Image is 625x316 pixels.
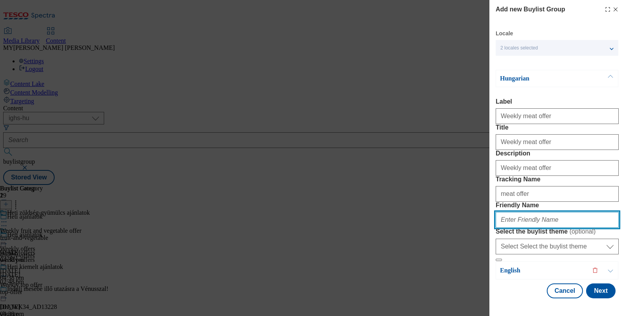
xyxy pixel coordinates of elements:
[496,150,619,157] label: Description
[500,267,583,274] p: English
[500,75,583,82] p: Hungarian
[496,108,619,124] input: Enter Label
[570,228,596,235] span: ( optional )
[496,160,619,176] input: Enter Description
[496,202,619,209] label: Friendly Name
[586,283,616,298] button: Next
[496,176,619,183] label: Tracking Name
[496,124,619,131] label: Title
[496,31,513,36] label: Locale
[496,5,565,14] h4: Add new Buylist Group
[496,98,619,105] label: Label
[496,212,619,228] input: Enter Friendly Name
[496,134,619,150] input: Enter Title
[500,45,538,51] span: 2 locales selected
[496,228,619,236] label: Select the buylist theme
[496,40,618,56] button: 2 locales selected
[496,186,619,202] input: Enter Tracking Name
[547,283,583,298] button: Cancel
